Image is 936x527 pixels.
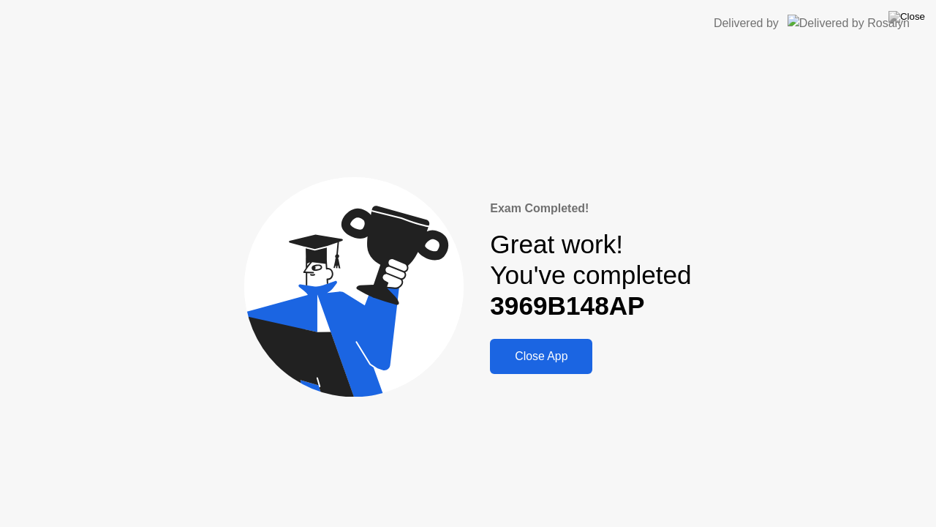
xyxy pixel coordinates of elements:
div: Exam Completed! [490,200,691,217]
div: Delivered by [714,15,779,32]
b: 3969B148AP [490,291,644,320]
img: Delivered by Rosalyn [788,15,910,31]
button: Close App [490,339,592,374]
div: Close App [494,350,588,363]
img: Close [888,11,925,23]
div: Great work! You've completed [490,229,691,322]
